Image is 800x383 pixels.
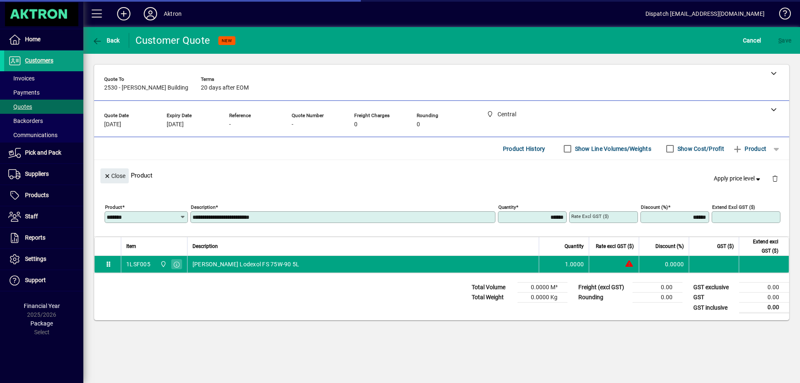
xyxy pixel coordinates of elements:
div: Dispatch [EMAIL_ADDRESS][DOMAIN_NAME] [645,7,765,20]
button: Cancel [741,33,763,48]
a: Staff [4,206,83,227]
span: Item [126,242,136,251]
span: [PERSON_NAME] Lodexol FS 75W-90 5L [192,260,300,268]
a: Backorders [4,114,83,128]
span: Quantity [565,242,584,251]
a: Products [4,185,83,206]
a: Invoices [4,71,83,85]
span: Invoices [8,75,35,82]
button: Back [90,33,122,48]
mat-label: Discount (%) [641,204,668,210]
span: Product History [503,142,545,155]
span: NEW [222,38,232,43]
span: Discount (%) [655,242,684,251]
a: Communications [4,128,83,142]
td: Rounding [574,293,632,303]
span: Pick and Pack [25,149,61,156]
span: Home [25,36,40,43]
div: Product [94,160,789,190]
span: Backorders [8,118,43,124]
span: Suppliers [25,170,49,177]
div: Customer Quote [135,34,210,47]
span: Apply price level [714,174,762,183]
mat-label: Rate excl GST ($) [571,213,609,219]
span: Financial Year [24,303,60,309]
app-page-header-button: Back [83,33,129,48]
a: Reports [4,228,83,248]
span: Staff [25,213,38,220]
span: GST ($) [717,242,734,251]
span: Settings [25,255,46,262]
app-page-header-button: Close [98,172,131,179]
button: Delete [765,168,785,188]
span: Customers [25,57,53,64]
button: Product [728,141,770,156]
span: 2530 - [PERSON_NAME] Building [104,85,188,91]
div: Aktron [164,7,182,20]
div: 1LSF005 [126,260,150,268]
td: Total Volume [467,283,517,293]
span: Payments [8,89,40,96]
span: - [292,121,293,128]
button: Profile [137,6,164,21]
span: Products [25,192,49,198]
mat-label: Description [191,204,215,210]
a: Settings [4,249,83,270]
mat-label: Product [105,204,122,210]
span: Package [30,320,53,327]
label: Show Cost/Profit [676,145,724,153]
td: GST exclusive [689,283,739,293]
a: Payments [4,85,83,100]
label: Show Line Volumes/Weights [573,145,651,153]
span: Extend excl GST ($) [744,237,778,255]
mat-label: Quantity [498,204,516,210]
td: GST inclusive [689,303,739,313]
td: 0.00 [739,283,789,293]
a: Suppliers [4,164,83,185]
span: Reports [25,234,45,241]
span: Cancel [743,34,761,47]
span: Product [732,142,766,155]
span: Quotes [8,103,32,110]
mat-label: Extend excl GST ($) [712,204,755,210]
a: Pick and Pack [4,143,83,163]
td: 0.00 [739,303,789,313]
a: Home [4,29,83,50]
span: S [778,37,782,44]
span: Support [25,277,46,283]
span: Central [158,260,167,269]
button: Add [110,6,137,21]
span: [DATE] [104,121,121,128]
span: Communications [8,132,57,138]
button: Apply price level [710,171,765,186]
span: - [229,121,231,128]
td: 0.00 [632,293,682,303]
a: Quotes [4,100,83,114]
td: 0.0000 Kg [517,293,567,303]
span: [DATE] [167,121,184,128]
td: 0.00 [632,283,682,293]
td: 0.0000 M³ [517,283,567,293]
td: GST [689,293,739,303]
span: Rate excl GST ($) [596,242,634,251]
span: 20 days after EOM [201,85,249,91]
button: Product History [500,141,549,156]
td: Total Weight [467,293,517,303]
button: Save [776,33,793,48]
a: Support [4,270,83,291]
span: ave [778,34,791,47]
span: Close [104,169,125,183]
span: Back [92,37,120,44]
button: Close [100,168,129,183]
td: 0.00 [739,293,789,303]
app-page-header-button: Delete [765,175,785,182]
span: 0 [354,121,357,128]
td: 0.0000 [639,256,689,273]
td: Freight (excl GST) [574,283,632,293]
span: Description [192,242,218,251]
a: Knowledge Base [773,2,790,29]
span: 0 [417,121,420,128]
span: 1.0000 [565,260,584,268]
